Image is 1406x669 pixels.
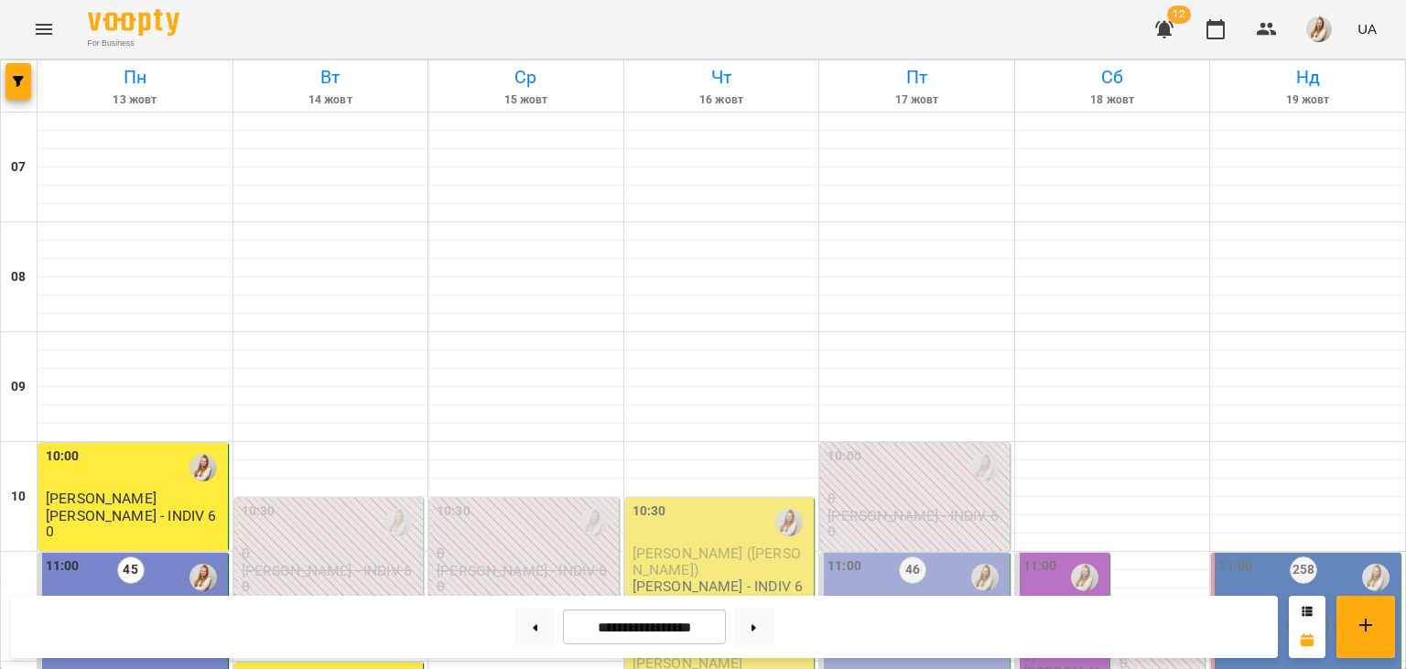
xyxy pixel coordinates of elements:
[1350,12,1384,46] button: UA
[11,267,26,287] h6: 08
[11,487,26,507] h6: 10
[1357,19,1377,38] span: UA
[242,502,276,522] label: 10:30
[822,92,1011,109] h6: 17 жовт
[236,63,426,92] h6: Вт
[46,508,224,540] p: [PERSON_NAME] - INDIV 60
[827,508,1006,540] p: [PERSON_NAME] - INDIV 60
[627,92,817,109] h6: 16 жовт
[827,556,861,577] label: 11:00
[242,545,420,561] p: 0
[580,509,608,536] img: Адамович Вікторія
[46,447,80,467] label: 10:00
[633,545,801,577] span: [PERSON_NAME] ([PERSON_NAME])
[899,556,926,584] label: 46
[189,454,217,481] img: Адамович Вікторія
[775,509,803,536] img: Адамович Вікторія
[437,563,615,595] p: [PERSON_NAME] - INDIV 60
[1018,63,1207,92] h6: Сб
[88,9,179,36] img: Voopty Logo
[822,63,1011,92] h6: Пт
[1218,556,1252,577] label: 11:00
[1362,564,1390,591] img: Адамович Вікторія
[40,63,230,92] h6: Пн
[117,556,145,584] label: 45
[1018,92,1207,109] h6: 18 жовт
[1213,63,1402,92] h6: Нд
[242,563,420,595] p: [PERSON_NAME] - INDIV 60
[633,502,666,522] label: 10:30
[827,447,861,467] label: 10:00
[827,491,1006,506] p: 0
[1167,5,1191,24] span: 12
[40,92,230,109] h6: 13 жовт
[46,556,80,577] label: 11:00
[88,38,179,49] span: For Business
[971,564,999,591] img: Адамович Вікторія
[22,7,66,51] button: Menu
[633,578,811,610] p: [PERSON_NAME] - INDIV 60
[11,377,26,397] h6: 09
[971,454,999,481] img: Адамович Вікторія
[11,157,26,178] h6: 07
[437,545,615,561] p: 0
[46,490,157,507] span: [PERSON_NAME]
[1306,16,1332,42] img: db46d55e6fdf8c79d257263fe8ff9f52.jpeg
[1023,556,1057,577] label: 11:00
[431,63,621,92] h6: Ср
[431,92,621,109] h6: 15 жовт
[1071,564,1098,591] img: Адамович Вікторія
[189,564,217,591] img: Адамович Вікторія
[627,63,817,92] h6: Чт
[1213,92,1402,109] h6: 19 жовт
[384,509,412,536] img: Адамович Вікторія
[1290,556,1317,584] label: 258
[437,502,470,522] label: 10:30
[236,92,426,109] h6: 14 жовт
